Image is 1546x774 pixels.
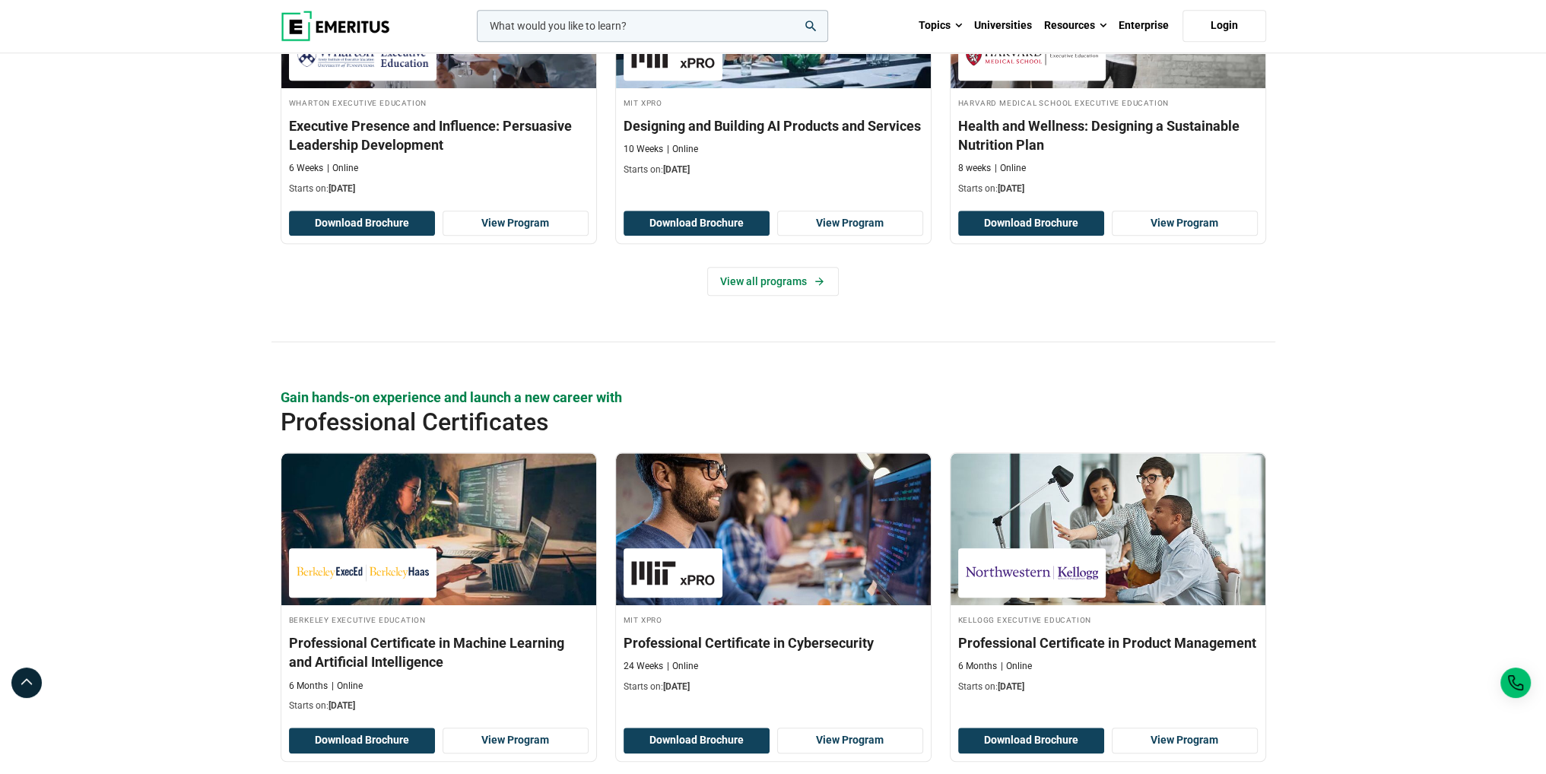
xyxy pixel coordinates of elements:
[289,211,435,236] button: Download Brochure
[281,407,1167,437] h2: Professional Certificates
[297,556,429,590] img: Berkeley Executive Education
[329,700,355,711] span: [DATE]
[1112,728,1258,753] a: View Program
[958,162,991,175] p: 8 weeks
[663,164,690,175] span: [DATE]
[327,162,358,175] p: Online
[631,39,715,73] img: MIT xPRO
[289,728,435,753] button: Download Brochure
[624,116,923,135] h3: Designing and Building AI Products and Services
[631,556,715,590] img: MIT xPRO
[958,613,1258,626] h4: Kellogg Executive Education
[624,728,770,753] button: Download Brochure
[958,116,1258,154] h3: Health and Wellness: Designing a Sustainable Nutrition Plan
[289,699,589,712] p: Starts on:
[966,556,1098,590] img: Kellogg Executive Education
[624,211,770,236] button: Download Brochure
[624,680,923,693] p: Starts on:
[958,211,1104,236] button: Download Brochure
[616,453,931,701] a: Technology Course by MIT xPRO - October 16, 2025 MIT xPRO MIT xPRO Professional Certificate in Cy...
[998,183,1024,194] span: [DATE]
[624,96,923,109] h4: MIT xPRO
[958,633,1258,652] h3: Professional Certificate in Product Management
[1001,660,1032,673] p: Online
[995,162,1026,175] p: Online
[289,162,323,175] p: 6 Weeks
[332,680,363,693] p: Online
[624,660,663,673] p: 24 Weeks
[289,680,328,693] p: 6 Months
[667,660,698,673] p: Online
[624,143,663,156] p: 10 Weeks
[329,183,355,194] span: [DATE]
[624,613,923,626] h4: MIT xPRO
[289,96,589,109] h4: Wharton Executive Education
[966,39,1098,73] img: Harvard Medical School Executive Education
[443,211,589,236] a: View Program
[777,211,923,236] a: View Program
[281,388,1266,407] p: Gain hands-on experience and launch a new career with
[289,116,589,154] h3: Executive Presence and Influence: Persuasive Leadership Development
[616,453,931,605] img: Professional Certificate in Cybersecurity | Online Technology Course
[624,633,923,652] h3: Professional Certificate in Cybersecurity
[443,728,589,753] a: View Program
[998,681,1024,692] span: [DATE]
[289,633,589,671] h3: Professional Certificate in Machine Learning and Artificial Intelligence
[951,453,1265,701] a: Product Design and Innovation Course by Kellogg Executive Education - November 13, 2025 Kellogg E...
[958,96,1258,109] h4: Harvard Medical School Executive Education
[289,613,589,626] h4: Berkeley Executive Education
[624,163,923,176] p: Starts on:
[663,681,690,692] span: [DATE]
[958,182,1258,195] p: Starts on:
[477,10,828,42] input: woocommerce-product-search-field-0
[707,267,839,296] a: View all programs
[951,453,1265,605] img: Professional Certificate in Product Management | Online Product Design and Innovation Course
[1183,10,1266,42] a: Login
[281,453,596,605] img: Professional Certificate in Machine Learning and Artificial Intelligence | Online AI and Machine ...
[958,680,1258,693] p: Starts on:
[1112,211,1258,236] a: View Program
[281,453,596,720] a: AI and Machine Learning Course by Berkeley Executive Education - November 6, 2025 Berkeley Execut...
[667,143,698,156] p: Online
[289,182,589,195] p: Starts on:
[297,39,429,73] img: Wharton Executive Education
[777,728,923,753] a: View Program
[958,728,1104,753] button: Download Brochure
[958,660,997,673] p: 6 Months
